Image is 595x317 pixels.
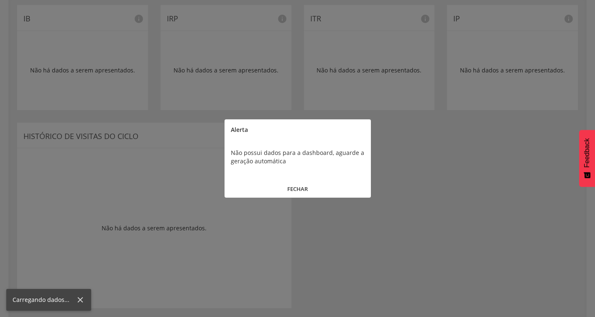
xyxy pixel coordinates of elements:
div: Não possui dados para a dashboard, aguarde a geração automática [225,140,371,174]
button: FECHAR [225,180,371,198]
div: Carregando dados... [13,296,76,304]
div: Alerta [225,119,371,140]
button: Feedback - Mostrar pesquisa [579,130,595,187]
span: Feedback [583,138,591,168]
